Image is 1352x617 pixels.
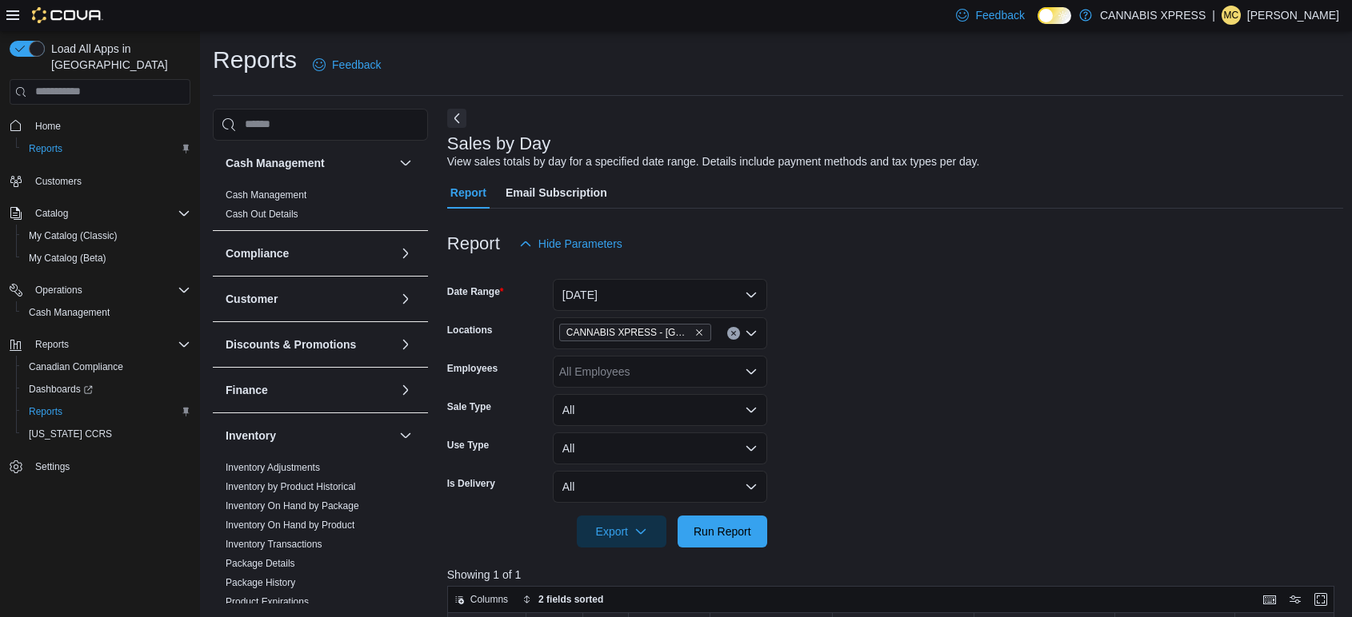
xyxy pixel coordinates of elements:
h3: Report [447,234,500,253]
button: Reports [29,335,75,354]
p: Showing 1 of 1 [447,567,1344,583]
img: Cova [32,7,103,23]
span: 2 fields sorted [538,593,603,606]
span: Feedback [975,7,1024,23]
button: Enter fullscreen [1311,590,1330,609]
button: Customer [226,291,393,307]
span: Customers [35,175,82,188]
button: Cash Management [226,155,393,171]
button: Operations [29,281,89,300]
h3: Cash Management [226,155,325,171]
button: Compliance [396,244,415,263]
span: Columns [470,593,508,606]
h3: Discounts & Promotions [226,336,356,352]
a: Dashboards [22,380,99,399]
span: Reports [29,335,190,354]
button: Home [3,114,197,137]
button: Remove CANNABIS XPRESS - Grand Bay-Westfield (Woolastook Drive) from selection in this group [694,328,704,337]
a: Home [29,117,67,136]
a: Dashboards [16,378,197,400]
span: Canadian Compliance [29,360,123,373]
span: Washington CCRS [22,424,190,444]
input: Dark Mode [1038,7,1071,24]
button: Export [577,515,666,547]
p: [PERSON_NAME] [1247,6,1339,25]
span: Customers [29,171,190,191]
button: Reports [3,333,197,356]
button: Catalog [3,202,197,225]
button: Operations [3,279,197,301]
button: [US_STATE] CCRS [16,423,197,445]
span: Email Subscription [506,177,607,209]
div: Melanie Crowley [1222,6,1241,25]
span: Cash Management [29,306,110,319]
button: My Catalog (Classic) [16,225,197,247]
span: Cash Management [22,303,190,322]
label: Use Type [447,439,489,452]
a: Feedback [306,49,387,81]
a: Inventory On Hand by Product [226,519,354,531]
h3: Customer [226,291,278,307]
span: Inventory by Product Historical [226,480,356,493]
a: Package Details [226,558,295,569]
a: My Catalog (Classic) [22,226,124,245]
span: [US_STATE] CCRS [29,428,112,440]
button: Catalog [29,204,74,223]
span: Operations [35,284,82,297]
span: Export [586,515,657,547]
a: Product Expirations [226,596,309,607]
h1: Reports [213,44,297,76]
button: Customer [396,289,415,308]
span: CANNABIS XPRESS - Grand Bay-Westfield (Woolastook Drive) [559,324,711,341]
a: Customers [29,172,88,191]
label: Employees [447,362,498,375]
button: Hide Parameters [513,228,629,260]
span: Inventory Adjustments [226,461,320,474]
span: Catalog [35,207,68,220]
span: Run Report [694,523,751,539]
span: Settings [35,460,70,473]
h3: Finance [226,382,268,398]
a: Settings [29,457,76,476]
span: Dashboards [29,383,93,396]
span: Inventory Transactions [226,538,322,551]
button: Customers [3,169,197,193]
span: Home [35,120,61,133]
h3: Inventory [226,428,276,444]
button: Display options [1286,590,1305,609]
p: CANNABIS XPRESS [1100,6,1206,25]
span: Operations [29,281,190,300]
span: Reports [22,402,190,421]
button: Cash Management [396,153,415,173]
a: Inventory Transactions [226,539,322,550]
a: Inventory On Hand by Package [226,500,359,512]
span: Settings [29,456,190,476]
span: Reports [29,142,62,155]
span: Cash Management [226,189,306,201]
span: My Catalog (Beta) [22,249,190,268]
span: Reports [35,338,69,351]
button: 2 fields sorted [516,590,610,609]
button: Open list of options [745,327,758,340]
a: My Catalog (Beta) [22,249,113,268]
span: Feedback [332,57,381,73]
h3: Sales by Day [447,134,551,153]
button: Settings [3,455,197,478]
span: Dark Mode [1038,24,1038,25]
a: Reports [22,139,69,158]
button: Open list of options [745,365,758,378]
a: Inventory Adjustments [226,462,320,473]
button: Clear input [727,327,740,340]
span: Reports [29,405,62,418]
span: CANNABIS XPRESS - [GEOGRAPHIC_DATA]-[GEOGRAPHIC_DATA] ([GEOGRAPHIC_DATA]) [566,324,691,340]
a: Canadian Compliance [22,357,130,376]
span: Dashboards [22,380,190,399]
div: View sales totals by day for a specified date range. Details include payment methods and tax type... [447,153,980,170]
a: [US_STATE] CCRS [22,424,118,444]
a: Cash Management [22,303,116,322]
button: All [553,471,767,503]
button: My Catalog (Beta) [16,247,197,269]
button: Reports [16,400,197,423]
button: Cash Management [16,301,197,324]
div: Cash Management [213,185,428,230]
